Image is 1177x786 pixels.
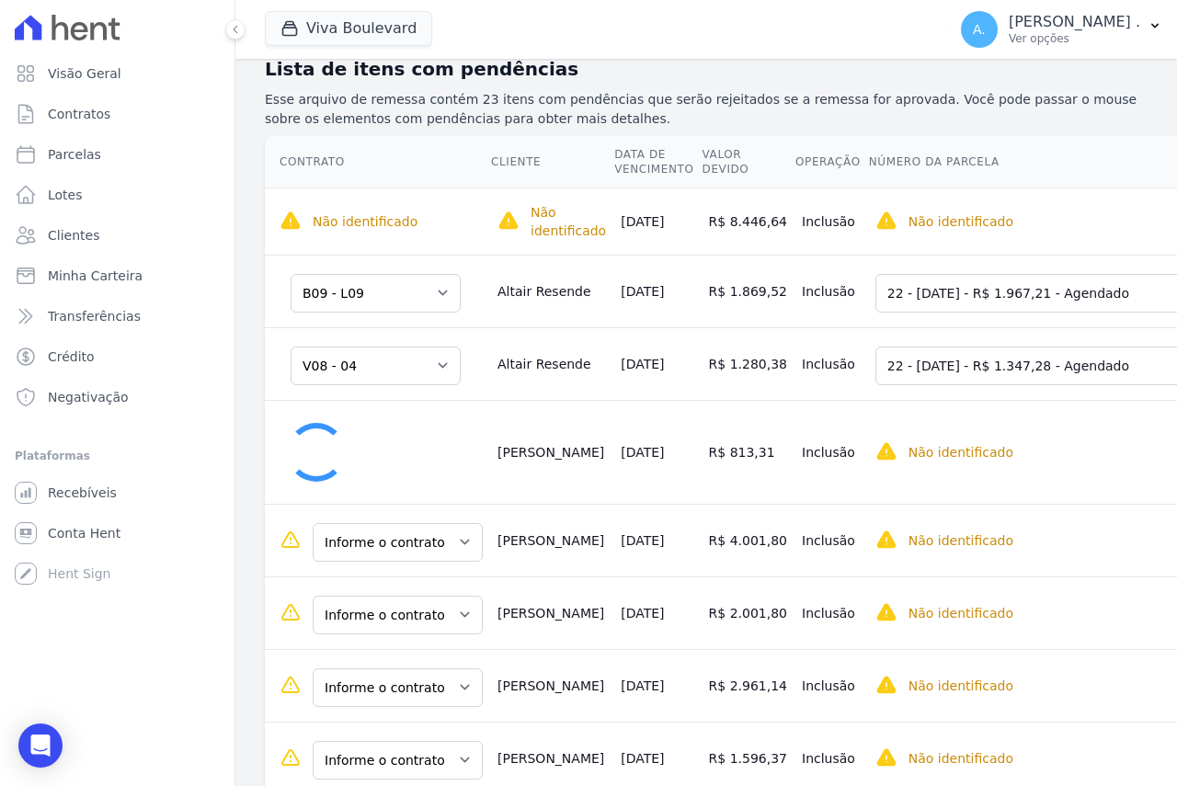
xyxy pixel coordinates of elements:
[48,226,99,245] span: Clientes
[490,400,613,504] td: [PERSON_NAME]
[613,327,701,400] td: [DATE]
[613,576,701,649] td: [DATE]
[1009,31,1140,46] p: Ver opções
[7,136,227,173] a: Parcelas
[531,203,606,240] p: Não identificado
[48,524,120,542] span: Conta Hent
[7,338,227,375] a: Crédito
[908,604,1013,622] p: Não identificado
[48,267,143,285] span: Minha Carteira
[7,515,227,552] a: Conta Hent
[265,55,1148,83] h2: Lista de itens com pendências
[973,23,986,36] span: A.
[794,504,868,576] td: Inclusão
[702,255,794,327] td: R$ 1.869,52
[15,445,220,467] div: Plataformas
[702,576,794,649] td: R$ 2.001,80
[48,186,83,204] span: Lotes
[48,145,101,164] span: Parcelas
[7,474,227,511] a: Recebíveis
[613,649,701,722] td: [DATE]
[18,723,63,768] div: Open Intercom Messenger
[794,400,868,504] td: Inclusão
[490,504,613,576] td: [PERSON_NAME]
[490,255,613,327] td: Altair Resende
[7,177,227,213] a: Lotes
[265,11,432,46] button: Viva Boulevard
[908,749,1013,768] p: Não identificado
[7,96,227,132] a: Contratos
[702,504,794,576] td: R$ 4.001,80
[48,307,141,325] span: Transferências
[265,90,1148,129] p: Esse arquivo de remessa contém 23 itens com pendências que serão rejeitados se a remessa for apro...
[7,257,227,294] a: Minha Carteira
[702,136,794,188] th: Valor devido
[265,136,490,188] th: Contrato
[7,298,227,335] a: Transferências
[7,217,227,254] a: Clientes
[613,136,701,188] th: Data de Vencimento
[48,105,110,123] span: Contratos
[702,649,794,722] td: R$ 2.961,14
[794,576,868,649] td: Inclusão
[702,400,794,504] td: R$ 813,31
[794,649,868,722] td: Inclusão
[7,379,227,416] a: Negativação
[490,136,613,188] th: Cliente
[613,504,701,576] td: [DATE]
[7,55,227,92] a: Visão Geral
[613,188,701,255] td: [DATE]
[794,255,868,327] td: Inclusão
[490,327,613,400] td: Altair Resende
[48,388,129,406] span: Negativação
[908,677,1013,695] p: Não identificado
[946,4,1177,55] button: A. [PERSON_NAME] . Ver opções
[613,255,701,327] td: [DATE]
[794,327,868,400] td: Inclusão
[702,327,794,400] td: R$ 1.280,38
[490,649,613,722] td: [PERSON_NAME]
[48,64,121,83] span: Visão Geral
[490,576,613,649] td: [PERSON_NAME]
[908,443,1013,461] p: Não identificado
[908,212,1013,231] p: Não identificado
[794,136,868,188] th: Operação
[48,484,117,502] span: Recebíveis
[702,188,794,255] td: R$ 8.446,64
[908,531,1013,550] p: Não identificado
[1009,13,1140,31] p: [PERSON_NAME] .
[48,347,95,366] span: Crédito
[313,212,417,231] p: Não identificado
[613,400,701,504] td: [DATE]
[794,188,868,255] td: Inclusão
